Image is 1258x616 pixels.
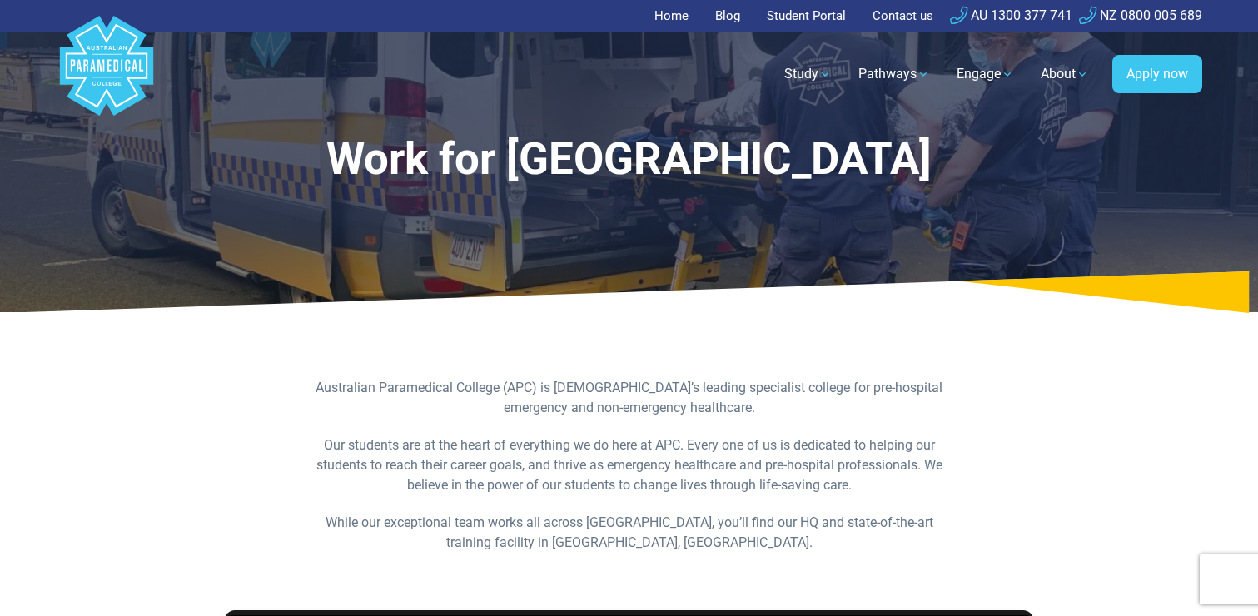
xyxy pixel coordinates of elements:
[308,435,951,495] p: Our students are at the heart of everything we do here at APC. Every one of us is dedicated to he...
[774,51,842,97] a: Study
[57,32,157,117] a: Australian Paramedical College
[848,51,940,97] a: Pathways
[1031,51,1099,97] a: About
[142,133,1116,186] h1: Work for [GEOGRAPHIC_DATA]
[308,378,951,418] p: Australian Paramedical College (APC) is [DEMOGRAPHIC_DATA]’s leading specialist college for pre-h...
[308,513,951,553] p: While our exceptional team works all across [GEOGRAPHIC_DATA], you’ll find our HQ and state-of-th...
[950,7,1072,23] a: AU 1300 377 741
[1079,7,1202,23] a: NZ 0800 005 689
[947,51,1024,97] a: Engage
[1112,55,1202,93] a: Apply now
